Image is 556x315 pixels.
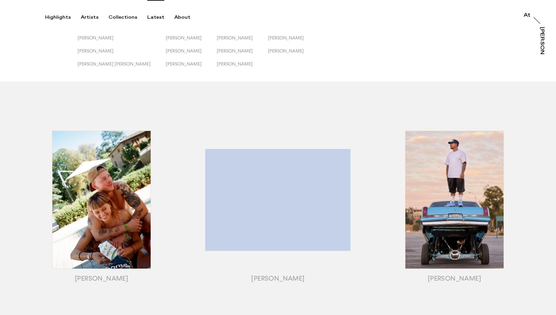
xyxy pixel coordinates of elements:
[217,61,253,66] span: [PERSON_NAME]
[268,48,304,53] span: [PERSON_NAME]
[109,14,147,20] button: Collections
[109,14,137,20] div: Collections
[217,35,268,48] button: [PERSON_NAME]
[77,61,166,74] button: [PERSON_NAME] [PERSON_NAME]
[166,35,217,48] button: [PERSON_NAME]
[217,48,268,61] button: [PERSON_NAME]
[538,27,545,54] a: [PERSON_NAME]
[77,61,151,66] span: [PERSON_NAME] [PERSON_NAME]
[524,13,530,19] a: At
[174,14,190,20] div: About
[45,14,81,20] button: Highlights
[166,48,202,53] span: [PERSON_NAME]
[77,35,114,40] span: [PERSON_NAME]
[217,48,253,53] span: [PERSON_NAME]
[81,14,99,20] div: Artists
[147,14,164,20] div: Latest
[166,35,202,40] span: [PERSON_NAME]
[147,14,174,20] button: Latest
[81,14,109,20] button: Artists
[166,61,217,74] button: [PERSON_NAME]
[174,14,200,20] button: About
[268,35,304,40] span: [PERSON_NAME]
[166,48,217,61] button: [PERSON_NAME]
[77,48,166,61] button: [PERSON_NAME]
[217,61,268,74] button: [PERSON_NAME]
[268,35,319,48] button: [PERSON_NAME]
[77,48,114,53] span: [PERSON_NAME]
[45,14,71,20] div: Highlights
[268,48,319,61] button: [PERSON_NAME]
[217,35,253,40] span: [PERSON_NAME]
[539,27,545,78] div: [PERSON_NAME]
[77,35,166,48] button: [PERSON_NAME]
[166,61,202,66] span: [PERSON_NAME]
